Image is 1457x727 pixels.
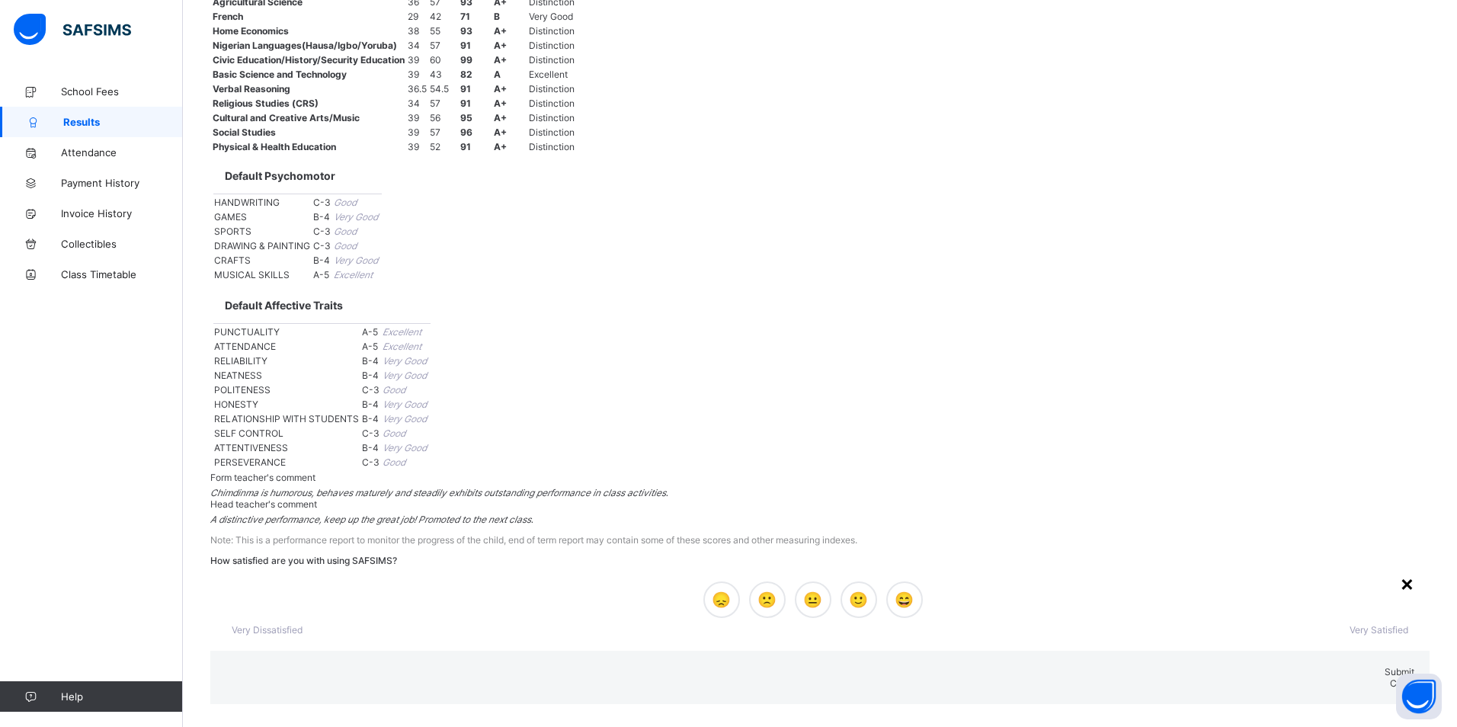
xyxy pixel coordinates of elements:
span: A+ [494,127,507,138]
span: 71 [460,11,470,22]
span: Close [1390,677,1414,689]
span: A+ [494,25,507,37]
span: French [213,11,243,22]
span: 38 [408,25,419,37]
span: Help [61,690,182,703]
span: Default Psychomotor [225,169,335,182]
span: 54.5 [430,83,449,94]
span: Collectibles [61,238,183,250]
span: B-4 [362,370,379,381]
span: 91 [460,98,471,109]
span: MUSICAL SKILLS [214,269,290,280]
span: 57 [430,98,440,109]
span: A+ [494,54,507,66]
span: Distinction [529,112,575,123]
span: Note: This is a performance report to monitor the progress of the child, end of term report may c... [210,534,857,546]
span: Cultural and Creative Arts/Music [213,112,360,123]
span: Religious Studies (CRS) [213,98,319,109]
span: 57 [430,127,440,138]
span: Submit [1385,666,1414,677]
span: PERSEVERANCE [214,456,286,468]
span: CRAFTS [214,255,251,266]
span: 55 [430,25,440,37]
i: Very Good [383,442,427,453]
i: Good [383,384,405,396]
span: B-4 [313,211,330,223]
span: Very Dissatisfied [232,624,303,636]
span: NEATNESS [214,370,262,381]
span: C-3 [313,197,331,208]
span: C-3 [362,456,379,468]
span: B-4 [313,255,330,266]
span: Social Studies [213,127,276,138]
span: 😐 [803,591,822,609]
span: 39 [408,141,419,152]
i: Good [334,226,357,237]
span: Physical & Health Education [213,141,336,152]
span: 95 [460,112,472,123]
span: Distinction [529,54,575,66]
span: 82 [460,69,472,80]
span: POLITENESS [214,384,271,396]
span: 39 [408,112,419,123]
i: Chimdinma is humorous, behaves maturely and steadily exhibits outstanding performance in class ac... [210,487,668,498]
span: B-4 [362,442,379,453]
span: A+ [494,112,507,123]
span: 57 [430,40,440,51]
span: 36.5 [408,83,427,94]
span: RELATIONSHIP WITH STUDENTS [214,413,359,424]
span: Payment History [61,177,183,189]
span: Default Affective Traits [225,299,343,312]
span: Distinction [529,127,575,138]
span: A [494,69,501,80]
span: 39 [408,127,419,138]
i: Excellent [383,326,421,338]
span: Distinction [529,40,575,51]
span: 91 [460,141,471,152]
span: HANDWRITING [214,197,280,208]
i: Good [383,428,405,439]
i: A distinctive performance, keep up the great job! Promoted to the next class. [210,514,533,525]
span: 91 [460,83,471,94]
span: 34 [408,40,420,51]
span: C-3 [313,226,331,237]
span: 34 [408,98,420,109]
span: Distinction [529,83,575,94]
span: Distinction [529,141,575,152]
span: Form teacher's comment [210,472,315,483]
span: A+ [494,83,507,94]
div: × [1400,570,1414,596]
span: 29 [408,11,418,22]
span: A-5 [362,341,378,352]
span: 43 [430,69,442,80]
span: Attendance [61,146,183,159]
span: 42 [430,11,441,22]
span: B-4 [362,399,379,410]
span: C-3 [313,240,331,251]
span: 🙂 [849,591,868,609]
i: Very Good [383,399,427,410]
span: Basic Science and Technology [213,69,347,80]
i: Very Good [383,355,427,367]
span: B-4 [362,355,379,367]
span: ATTENTIVENESS [214,442,288,453]
span: 🙁 [757,591,777,609]
span: PUNCTUALITY [214,326,280,338]
span: A+ [494,98,507,109]
span: Home Economics [213,25,289,37]
span: 91 [460,40,471,51]
span: Invoice History [61,207,183,219]
span: Very Satisfied [1350,624,1408,636]
span: Civic Education/History/Security Education [213,54,405,66]
i: Very Good [334,211,378,223]
span: 93 [460,25,472,37]
span: B-4 [362,413,379,424]
i: Good [334,197,357,208]
span: 56 [430,112,440,123]
span: SELF CONTROL [214,428,283,439]
span: A+ [494,40,507,51]
span: 😄 [895,591,914,609]
span: A+ [494,141,507,152]
span: How satisfied are you with using SAFSIMS? [210,555,397,566]
i: Good [383,456,405,468]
